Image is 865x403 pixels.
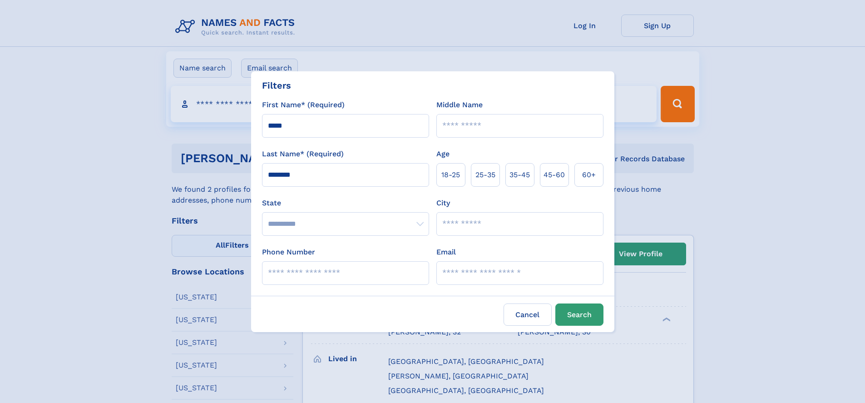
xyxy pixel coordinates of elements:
[436,198,450,209] label: City
[544,169,565,180] span: 45‑60
[262,198,429,209] label: State
[262,247,315,258] label: Phone Number
[262,149,344,159] label: Last Name* (Required)
[436,100,483,110] label: Middle Name
[582,169,596,180] span: 60+
[436,247,456,258] label: Email
[475,169,495,180] span: 25‑35
[262,100,345,110] label: First Name* (Required)
[436,149,450,159] label: Age
[262,79,291,92] div: Filters
[509,169,530,180] span: 35‑45
[555,303,603,326] button: Search
[441,169,460,180] span: 18‑25
[504,303,552,326] label: Cancel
